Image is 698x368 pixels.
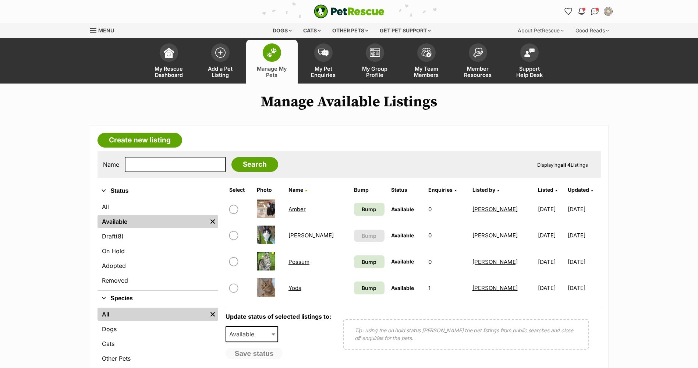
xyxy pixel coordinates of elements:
[255,66,288,78] span: Manage My Pets
[358,66,391,78] span: My Group Profile
[98,337,218,350] a: Cats
[98,200,218,213] a: All
[568,223,600,248] td: [DATE]
[410,66,443,78] span: My Team Members
[524,48,535,57] img: help-desk-icon-fdf02630f3aa405de69fd3d07c3f3aa587a6932b1a1747fa1d2bba05be0121f9.svg
[288,232,334,239] a: [PERSON_NAME]
[226,313,331,320] label: Update status of selected listings to:
[362,232,376,240] span: Bump
[421,48,432,57] img: team-members-icon-5396bd8760b3fe7c0b43da4ab00e1e3bb1a5d9ba89233759b79545d2d3fc5d0d.svg
[472,187,495,193] span: Listed by
[391,285,414,291] span: Available
[535,249,567,275] td: [DATE]
[568,275,600,301] td: [DATE]
[391,232,414,238] span: Available
[535,223,567,248] td: [DATE]
[375,23,436,38] div: Get pet support
[116,232,124,241] span: (8)
[578,8,584,15] img: notifications-46538b983faf8c2785f20acdc204bb7945ddae34d4c08c2a6579f10ce5e182be.svg
[103,161,119,168] label: Name
[98,308,207,321] a: All
[226,184,253,196] th: Select
[298,23,326,38] div: Cats
[401,40,452,84] a: My Team Members
[425,197,469,222] td: 0
[362,205,376,213] span: Bump
[298,40,349,84] a: My Pet Enquiries
[143,40,195,84] a: My Rescue Dashboard
[288,258,309,265] a: Possum
[98,244,218,258] a: On Hold
[327,23,373,38] div: Other pets
[98,306,218,368] div: Species
[98,259,218,272] a: Adopted
[589,6,601,17] a: Conversations
[98,230,218,243] a: Draft
[425,223,469,248] td: 0
[267,23,297,38] div: Dogs
[98,322,218,336] a: Dogs
[362,258,376,266] span: Bump
[349,40,401,84] a: My Group Profile
[254,184,285,196] th: Photo
[563,6,614,17] ul: Account quick links
[267,48,277,57] img: manage-my-pets-icon-02211641906a0b7f246fdf0571729dbe1e7629f14944591b6c1af311fb30b64b.svg
[226,348,283,360] button: Save status
[452,40,504,84] a: Member Resources
[472,187,499,193] a: Listed by
[307,66,340,78] span: My Pet Enquiries
[98,215,207,228] a: Available
[535,197,567,222] td: [DATE]
[461,66,495,78] span: Member Resources
[425,275,469,301] td: 1
[226,326,279,342] span: Available
[195,40,246,84] a: Add a Pet Listing
[207,308,218,321] a: Remove filter
[246,40,298,84] a: Manage My Pets
[354,255,385,268] a: Bump
[98,186,218,196] button: Status
[425,249,469,275] td: 0
[164,47,174,58] img: dashboard-icon-eb2f2d2d3e046f16d808141f083e7271f6b2e854fb5c12c21221c1fb7104beca.svg
[362,284,376,292] span: Bump
[537,162,588,168] span: Displaying Listings
[568,187,589,193] span: Updated
[215,47,226,58] img: add-pet-listing-icon-0afa8454b4691262ce3f59096e99ab1cd57d4a30225e0717b998d2c9b9846f56.svg
[591,8,599,15] img: chat-41dd97257d64d25036548639549fe6c8038ab92f7586957e7f3b1b290dea8141.svg
[98,133,182,148] a: Create new listing
[602,6,614,17] button: My account
[98,352,218,365] a: Other Pets
[568,249,600,275] td: [DATE]
[538,187,557,193] a: Listed
[560,162,571,168] strong: all 4
[354,203,385,216] a: Bump
[314,4,385,18] img: logo-e224e6f780fb5917bec1dbf3a21bbac754714ae5b6737aabdf751b685950b380.svg
[226,329,262,339] span: Available
[391,258,414,265] span: Available
[472,284,518,291] a: [PERSON_NAME]
[98,27,114,33] span: Menu
[570,23,614,38] div: Good Reads
[288,187,303,193] span: Name
[568,197,600,222] td: [DATE]
[98,199,218,290] div: Status
[576,6,588,17] button: Notifications
[98,294,218,303] button: Species
[535,275,567,301] td: [DATE]
[354,230,385,242] button: Bump
[428,187,453,193] span: translation missing: en.admin.listings.index.attributes.enquiries
[355,326,577,342] p: Tip: using the on hold status [PERSON_NAME] the pet listings from public searches and close off e...
[388,184,425,196] th: Status
[288,206,306,213] a: Amber
[391,206,414,212] span: Available
[568,187,593,193] a: Updated
[538,187,553,193] span: Listed
[472,258,518,265] a: [PERSON_NAME]
[90,23,119,36] a: Menu
[204,66,237,78] span: Add a Pet Listing
[257,252,275,270] img: Possum
[472,206,518,213] a: [PERSON_NAME]
[370,48,380,57] img: group-profile-icon-3fa3cf56718a62981997c0bc7e787c4b2cf8bcc04b72c1350f741eb67cf2f40e.svg
[318,49,329,57] img: pet-enquiries-icon-7e3ad2cf08bfb03b45e93fb7055b45f3efa6380592205ae92323e6603595dc1f.svg
[288,284,301,291] a: Yoda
